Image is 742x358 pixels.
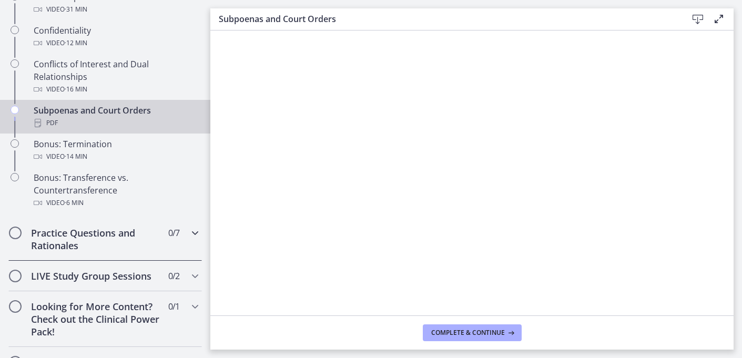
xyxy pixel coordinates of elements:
[168,300,179,313] span: 0 / 1
[34,197,198,209] div: Video
[34,117,198,129] div: PDF
[219,13,670,25] h3: Subpoenas and Court Orders
[168,227,179,239] span: 0 / 7
[34,150,198,163] div: Video
[423,324,522,341] button: Complete & continue
[34,58,198,96] div: Conflicts of Interest and Dual Relationships
[431,329,505,337] span: Complete & continue
[31,300,159,338] h2: Looking for More Content? Check out the Clinical Power Pack!
[65,150,87,163] span: · 14 min
[31,227,159,252] h2: Practice Questions and Rationales
[34,104,198,129] div: Subpoenas and Court Orders
[34,138,198,163] div: Bonus: Termination
[65,3,87,16] span: · 31 min
[65,83,87,96] span: · 16 min
[34,171,198,209] div: Bonus: Transference vs. Countertransference
[34,83,198,96] div: Video
[34,24,198,49] div: Confidentiality
[34,3,198,16] div: Video
[34,37,198,49] div: Video
[65,197,84,209] span: · 6 min
[31,270,159,282] h2: LIVE Study Group Sessions
[168,270,179,282] span: 0 / 2
[65,37,87,49] span: · 12 min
